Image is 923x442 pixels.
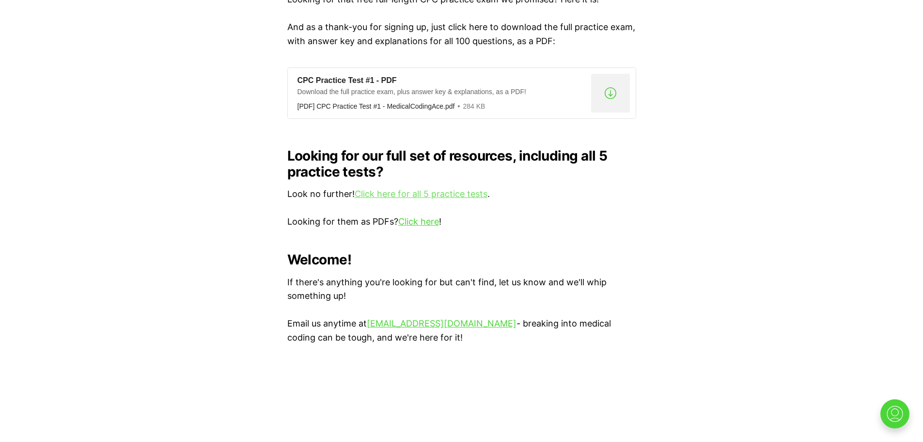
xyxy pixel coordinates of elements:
iframe: portal-trigger [872,394,923,442]
div: Download the full practice exam, plus answer key & explanations, as a PDF! [297,87,587,99]
div: [PDF] CPC Practice Test #1 - MedicalCodingAce.pdf [297,102,455,110]
a: Click here [398,216,439,227]
p: Look no further! . [287,187,636,201]
p: If there's anything you're looking for but can't find, let us know and we'll whip something up! [287,276,636,304]
p: And as a thank-you for signing up, just click here to download the full practice exam, with answe... [287,20,636,49]
p: Email us anytime at - breaking into medical coding can be tough, and we're here for it! [287,317,636,345]
a: CPC Practice Test #1 - PDFDownload the full practice exam, plus answer key & explanations, as a P... [287,67,636,119]
a: Click here for all 5 practice tests [355,189,487,199]
div: 284 KB [455,102,485,111]
div: CPC Practice Test #1 - PDF [297,76,587,86]
h2: Welcome! [287,252,636,267]
a: [EMAIL_ADDRESS][DOMAIN_NAME] [367,318,516,328]
p: Looking for them as PDFs? ! [287,215,636,229]
h2: Looking for our full set of resources, including all 5 practice tests? [287,148,636,179]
